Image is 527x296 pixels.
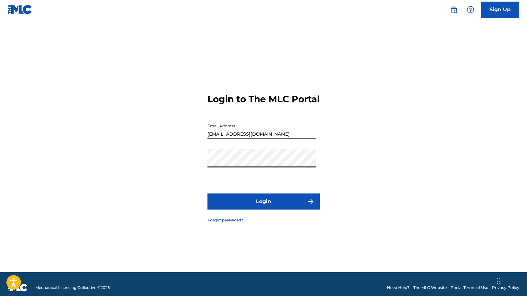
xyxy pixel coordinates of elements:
[207,94,320,105] h3: Login to The MLC Portal
[307,198,315,205] img: f7272a7cc735f4ea7f67.svg
[495,265,527,296] iframe: Chat Widget
[207,193,320,210] button: Login
[451,285,488,291] a: Portal Terms of Use
[8,284,28,292] img: logo
[387,285,409,291] a: Need Help?
[447,3,460,16] a: Public Search
[464,3,477,16] div: Help
[207,217,243,223] a: Forgot password?
[8,5,32,14] img: MLC Logo
[467,6,474,13] img: help
[481,2,519,18] a: Sign Up
[492,285,519,291] a: Privacy Policy
[413,285,447,291] a: The MLC Website
[497,272,501,291] div: Drag
[450,6,458,13] img: search
[35,285,110,291] span: Mechanical Licensing Collective © 2025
